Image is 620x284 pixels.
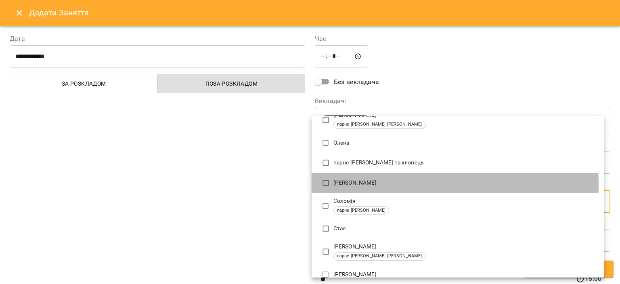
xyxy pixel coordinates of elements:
[333,139,597,147] p: Олена
[333,225,597,233] p: Стас
[333,197,597,205] p: Соломія
[334,253,425,260] span: парне [PERSON_NAME] [PERSON_NAME]
[333,159,597,167] p: парне [PERSON_NAME] та хлопець
[333,243,597,251] p: [PERSON_NAME]
[333,271,597,279] p: [PERSON_NAME]
[334,121,425,128] span: парне [PERSON_NAME] [PERSON_NAME]
[334,207,389,214] span: парне [PERSON_NAME]
[333,179,597,187] p: [PERSON_NAME]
